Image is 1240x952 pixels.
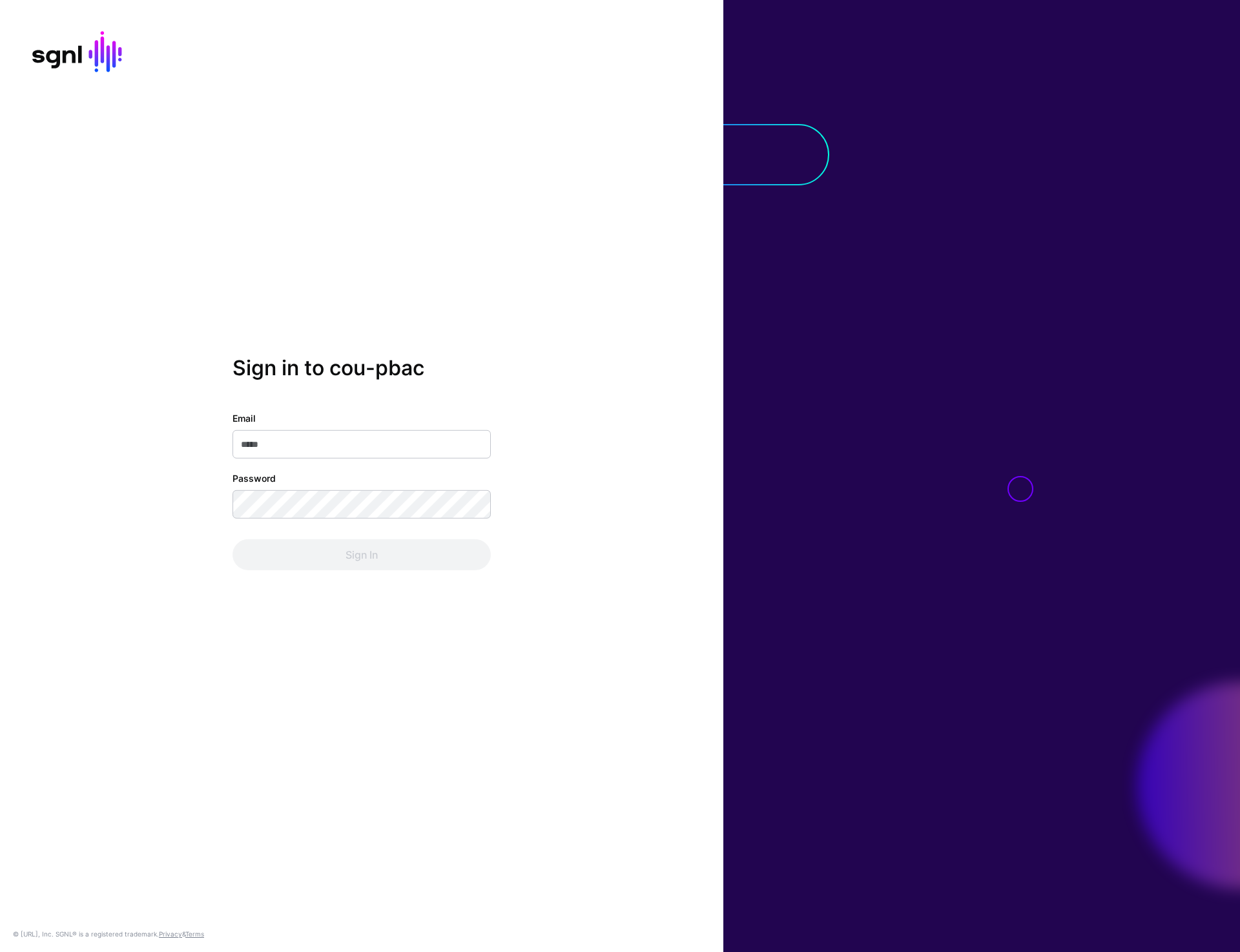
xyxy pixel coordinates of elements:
a: Privacy [159,930,182,938]
a: Terms [185,930,204,938]
label: Email [232,411,256,425]
label: Password [232,471,276,485]
div: © [URL], Inc. SGNL® is a registered trademark. & [13,929,204,939]
h2: Sign in to cou-pbac [232,356,491,380]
